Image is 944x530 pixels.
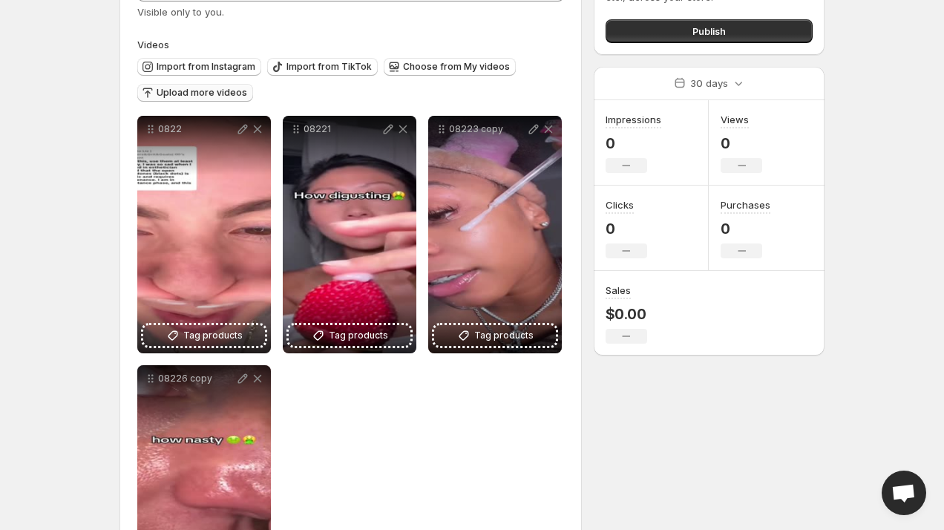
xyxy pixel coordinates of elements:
span: Import from Instagram [157,61,255,73]
p: 30 days [690,76,728,91]
div: 0822Tag products [137,116,271,353]
span: Publish [692,24,726,39]
p: 0 [721,220,770,238]
div: 08223 copyTag products [428,116,562,353]
button: Tag products [289,325,410,346]
p: 08221 [304,123,381,135]
h3: Clicks [606,197,634,212]
p: 0 [721,134,762,152]
button: Tag products [434,325,556,346]
p: 0822 [158,123,235,135]
span: Videos [137,39,169,50]
h3: Impressions [606,112,661,127]
h3: Views [721,112,749,127]
p: $0.00 [606,305,647,323]
p: 08226 copy [158,373,235,385]
button: Upload more videos [137,84,253,102]
h3: Sales [606,283,631,298]
span: Upload more videos [157,87,247,99]
span: Tag products [329,328,388,343]
button: Publish [606,19,813,43]
span: Visible only to you. [137,6,224,18]
button: Import from TikTok [267,58,378,76]
p: 0 [606,134,661,152]
p: 0 [606,220,647,238]
span: Import from TikTok [286,61,372,73]
button: Tag products [143,325,265,346]
span: Tag products [183,328,243,343]
span: Choose from My videos [403,61,510,73]
h3: Purchases [721,197,770,212]
span: Tag products [474,328,534,343]
button: Import from Instagram [137,58,261,76]
p: 08223 copy [449,123,526,135]
div: Open chat [882,471,926,515]
div: 08221Tag products [283,116,416,353]
button: Choose from My videos [384,58,516,76]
